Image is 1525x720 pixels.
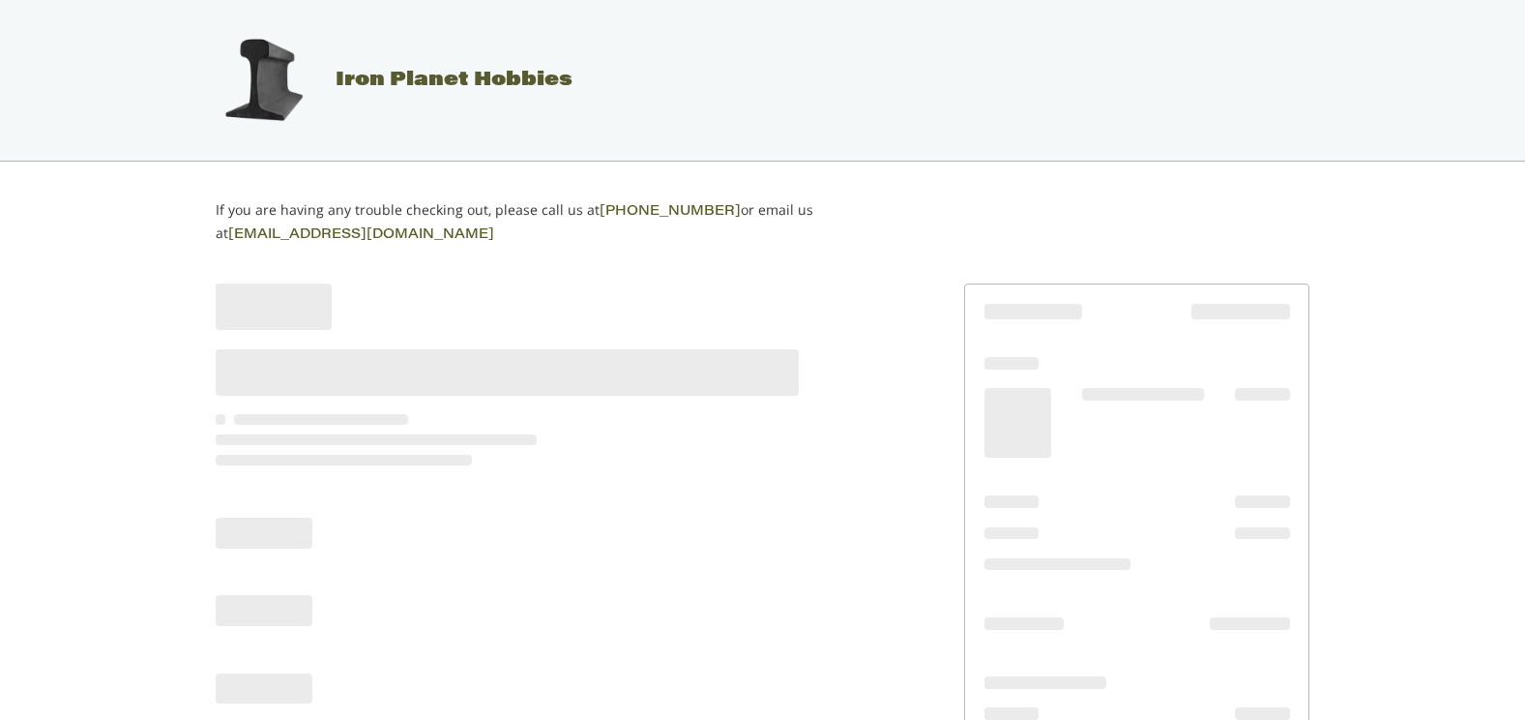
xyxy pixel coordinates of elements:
a: [EMAIL_ADDRESS][DOMAIN_NAME] [228,228,494,242]
img: Iron Planet Hobbies [215,32,311,129]
a: Iron Planet Hobbies [195,71,572,90]
a: [PHONE_NUMBER] [600,205,741,219]
p: If you are having any trouble checking out, please call us at or email us at [216,199,874,246]
span: Iron Planet Hobbies [336,71,572,90]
